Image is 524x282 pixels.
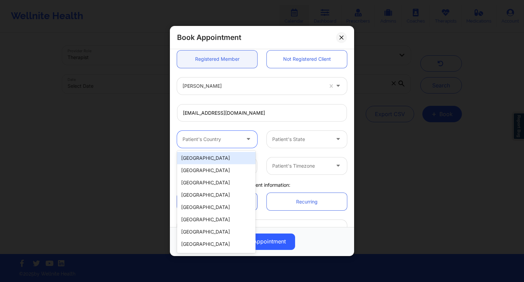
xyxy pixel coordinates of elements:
[177,104,347,122] input: Patient's Email
[267,51,347,68] a: Not Registered Client
[183,77,323,95] div: [PERSON_NAME]
[177,213,256,226] div: [GEOGRAPHIC_DATA]
[177,226,256,238] div: [GEOGRAPHIC_DATA]
[172,182,352,188] div: Appointment information:
[177,51,257,68] a: Registered Member
[177,189,256,201] div: [GEOGRAPHIC_DATA]
[177,152,256,164] div: [GEOGRAPHIC_DATA]
[177,201,256,213] div: [GEOGRAPHIC_DATA]
[177,250,256,263] div: [GEOGRAPHIC_DATA]
[267,193,347,210] a: Recurring
[177,238,256,250] div: [GEOGRAPHIC_DATA]
[177,164,256,177] div: [GEOGRAPHIC_DATA]
[177,33,241,42] h2: Book Appointment
[229,234,295,250] button: Book Appointment
[177,177,256,189] div: [GEOGRAPHIC_DATA]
